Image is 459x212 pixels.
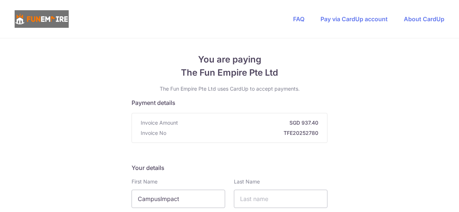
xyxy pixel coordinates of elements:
[404,15,444,23] a: About CardUp
[132,98,327,107] h5: Payment details
[132,178,158,185] label: First Name
[132,85,327,92] p: The Fun Empire Pte Ltd uses CardUp to accept payments.
[234,178,260,185] label: Last Name
[169,129,318,137] strong: TFE20252780
[181,119,318,126] strong: SGD 937.40
[132,53,327,66] span: You are paying
[141,119,178,126] span: Invoice Amount
[320,15,388,23] a: Pay via CardUp account
[293,15,304,23] a: FAQ
[132,163,327,172] h5: Your details
[132,190,225,208] input: First name
[234,190,327,208] input: Last name
[132,66,327,79] span: The Fun Empire Pte Ltd
[141,129,166,137] span: Invoice No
